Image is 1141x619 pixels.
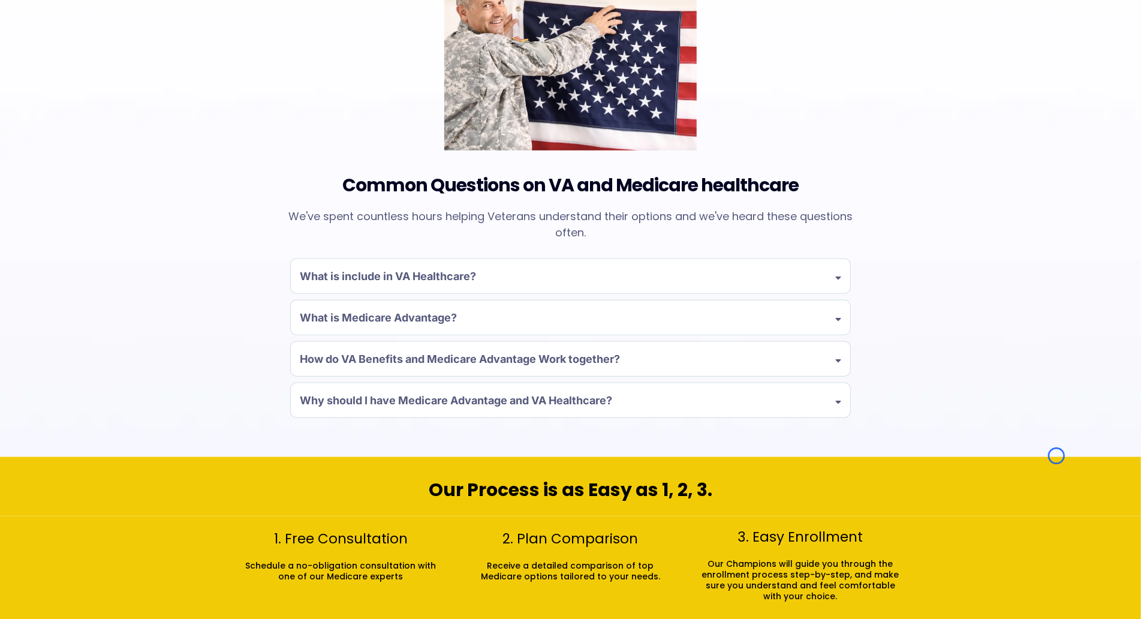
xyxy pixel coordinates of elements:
[300,309,457,326] h4: What is Medicare Advantage?
[700,558,900,602] p: Our Champions will guide you through the enrollment process step-by-step, and make sure you under...
[465,530,676,548] h2: 2. Plan Comparison
[241,560,441,582] p: Schedule a no-obligation consultation with one of our Medicare experts
[300,268,476,284] h4: What is include in VA Healthcare?
[235,530,447,548] h2: 1. Free Consultation
[284,208,857,241] p: We've spent countless hours helping Veterans understand their options and we've heard these quest...
[694,528,906,546] h2: 3. Easy Enrollment
[429,477,712,503] strong: Our Process is as Easy as 1, 2, 3.
[300,351,620,367] h4: How do VA Benefits and Medicare Advantage Work together?
[300,392,612,408] h4: Why should I have Medicare Advantage and VA Healthcare?
[342,172,799,198] strong: Common Questions on VA and Medicare healthcare
[471,560,670,582] p: Receive a detailed comparison of top Medicare options tailored to your needs.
